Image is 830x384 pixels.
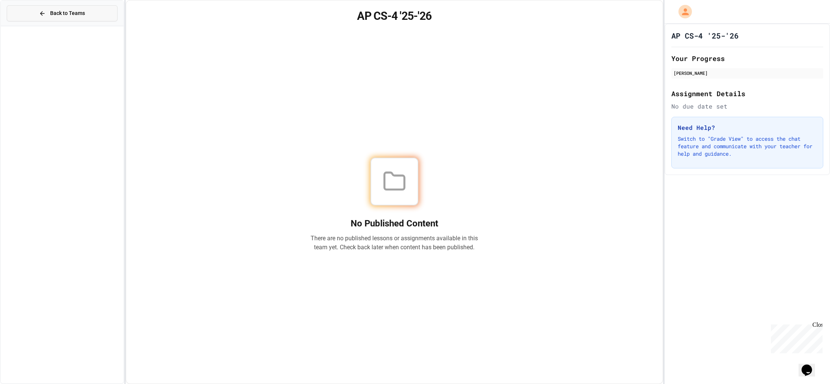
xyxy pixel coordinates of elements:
h1: AP CS-4 '25-'26 [671,30,739,41]
div: Chat with us now!Close [3,3,52,48]
h1: AP CS-4 '25-'26 [135,9,654,23]
iframe: chat widget [768,321,823,353]
h2: Your Progress [671,53,823,64]
h3: Need Help? [678,123,817,132]
span: Back to Teams [50,9,85,17]
div: No due date set [671,102,823,111]
h2: Assignment Details [671,88,823,99]
iframe: chat widget [799,354,823,377]
h2: No Published Content [311,217,478,229]
p: There are no published lessons or assignments available in this team yet. Check back later when c... [311,234,478,252]
div: My Account [671,3,694,20]
button: Back to Teams [7,5,118,21]
div: [PERSON_NAME] [674,70,821,76]
p: Switch to "Grade View" to access the chat feature and communicate with your teacher for help and ... [678,135,817,158]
